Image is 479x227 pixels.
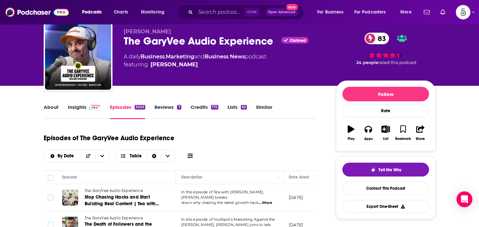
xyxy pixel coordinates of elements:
button: Show profile menu [456,5,470,19]
span: featuring [124,61,266,69]
span: Toggle select row [48,195,54,201]
span: Charts [114,8,128,17]
div: Date Aired [289,173,309,181]
span: The GaryVee Audio Experience [85,216,143,220]
span: , [165,53,166,60]
a: Lists62 [228,104,247,119]
a: Show notifications dropdown [438,7,448,18]
img: Podchaser Pro [89,105,101,110]
button: Apps [360,121,377,145]
span: ...More [259,200,272,206]
button: Column Actions [274,174,282,181]
a: Charts [109,7,132,17]
span: Podcasts [82,8,102,17]
span: Monitoring [141,8,164,17]
span: 24 people [356,60,378,65]
button: Follow [342,87,429,101]
a: Contact This Podcast [342,182,429,195]
a: Similar [256,104,272,119]
div: Play [348,137,355,141]
button: open menu [396,7,420,17]
button: open menu [350,7,396,17]
h2: Choose List sort [44,149,109,163]
button: Sort Direction [81,150,95,162]
a: Gary Vaynerchuk [151,61,198,69]
img: Podchaser - Follow, Share and Rate Podcasts [5,6,69,18]
div: Open Intercom Messenger [457,191,472,207]
span: More [400,8,412,17]
button: open menu [44,154,81,158]
button: open menu [95,150,109,162]
input: Search podcasts, credits, & more... [196,7,244,17]
a: Episodes3403 [110,104,145,119]
span: Stop Chasing Hacks and Start Building Real Content | Tea with GaryVee Ep #83 [85,194,159,213]
a: Business [141,53,165,60]
button: Choose View [115,149,175,163]
span: New [286,4,298,10]
span: Logged in as Spiral5-G2 [456,5,470,19]
div: 3403 [135,105,145,110]
a: Credits175 [191,104,218,119]
div: Search podcasts, credits, & more... [184,5,310,20]
span: By Date [58,154,76,158]
img: tell me why sparkle [370,167,376,173]
h1: Episodes of The GaryVee Audio Experience [44,134,174,142]
span: In this episode of HubSpot’s Marketing Against the [181,217,275,222]
button: Bookmark [394,121,412,145]
button: tell me why sparkleTell Me Why [342,163,429,177]
span: Table [130,154,142,158]
div: Episode [62,173,77,181]
a: InsightsPodchaser Pro [68,104,101,119]
button: Open AdvancedNew [265,8,298,16]
span: The GaryVee Audio Experience [85,188,143,193]
a: Stop Chasing Hacks and Start Building Real Content | Tea with GaryVee Ep #83 [85,194,164,207]
button: Play [342,121,360,145]
span: rated this podcast [378,60,416,65]
span: In this episode of Tea with [PERSON_NAME], [PERSON_NAME] breaks [181,190,264,200]
span: down why chasing the latest growth hack [181,200,259,205]
span: Tell Me Why [378,167,401,173]
div: Apps [364,137,373,141]
div: 62 [241,105,247,110]
div: Rate [342,104,429,117]
a: Marketing [166,53,194,60]
a: The GaryVee Audio Experience [85,215,164,221]
p: [DATE] [289,195,303,200]
div: 7 [177,105,181,110]
a: Reviews7 [154,104,181,119]
button: open menu [136,7,173,17]
span: For Business [317,8,343,17]
div: A daily podcast [124,53,266,69]
div: Description [181,173,202,181]
div: List [383,137,388,141]
button: open menu [77,7,110,17]
a: About [44,104,59,119]
a: 83 [365,33,389,44]
span: Ctrl K [244,8,260,16]
button: Export One-Sheet [342,200,429,213]
div: Sort Direction [147,150,161,162]
span: 83 [371,33,389,44]
span: and [194,53,204,60]
span: For Podcasters [354,8,386,17]
div: Share [416,137,425,141]
button: List [377,121,394,145]
div: 83 24 peoplerated this podcast [336,28,435,69]
button: open menu [313,7,352,17]
a: The GaryVee Audio Experience [85,188,164,194]
a: Business News [204,53,245,60]
span: [PERSON_NAME] [124,28,171,35]
img: User Profile [456,5,470,19]
span: Open Advanced [268,11,295,14]
div: Bookmark [395,137,411,141]
button: Share [412,121,429,145]
img: The GaryVee Audio Experience [45,24,111,90]
a: Show notifications dropdown [421,7,432,18]
span: Claimed [290,39,306,42]
div: 175 [211,105,218,110]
